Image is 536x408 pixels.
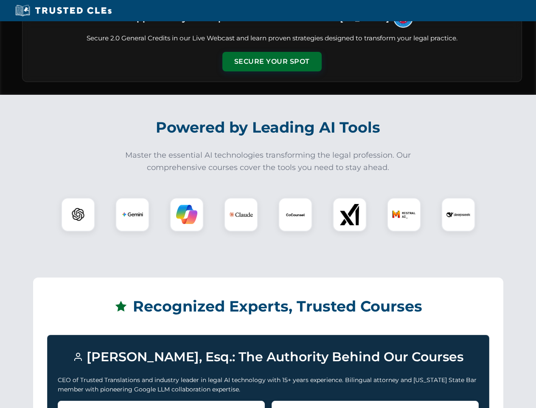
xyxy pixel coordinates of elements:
h2: Recognized Experts, Trusted Courses [47,292,489,321]
div: Mistral AI [387,198,421,232]
img: DeepSeek Logo [446,203,470,227]
div: Claude [224,198,258,232]
div: ChatGPT [61,198,95,232]
button: Secure Your Spot [222,52,322,71]
div: Gemini [115,198,149,232]
img: Claude Logo [229,203,253,227]
img: xAI Logo [339,204,360,225]
div: DeepSeek [441,198,475,232]
img: Gemini Logo [122,204,143,225]
h2: Powered by Leading AI Tools [33,113,503,142]
div: xAI [333,198,367,232]
img: ChatGPT Logo [66,202,90,227]
div: CoCounsel [278,198,312,232]
img: Trusted CLEs [13,4,114,17]
img: CoCounsel Logo [285,204,306,225]
img: Copilot Logo [176,204,197,225]
div: Copilot [170,198,204,232]
p: CEO of Trusted Translations and industry leader in legal AI technology with 15+ years experience.... [58,375,479,394]
img: Mistral AI Logo [392,203,416,227]
h3: [PERSON_NAME], Esq.: The Authority Behind Our Courses [58,346,479,368]
p: Master the essential AI technologies transforming the legal profession. Our comprehensive courses... [120,149,417,174]
p: Secure 2.0 General Credits in our Live Webcast and learn proven strategies designed to transform ... [33,34,511,43]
